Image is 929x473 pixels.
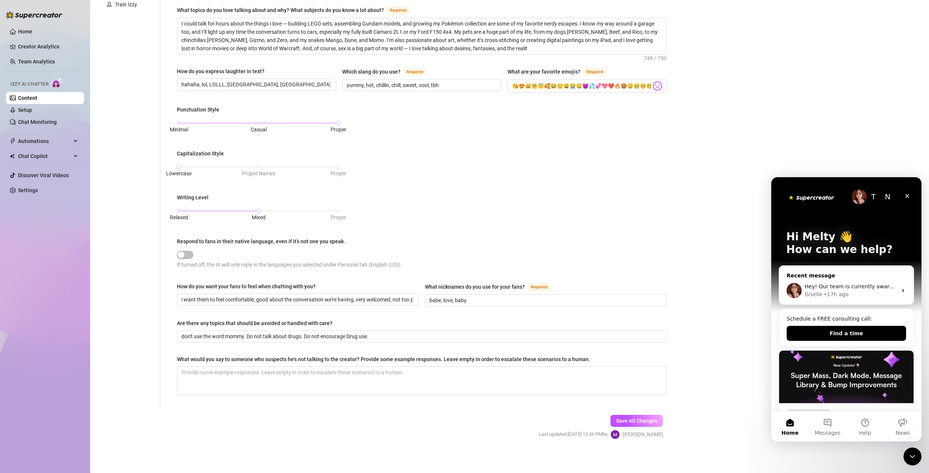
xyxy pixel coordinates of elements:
span: experiment [107,2,112,7]
a: Chat Monitoring [18,119,57,125]
input: How do you express laughter in text? [181,80,330,89]
span: Proper Names [242,170,275,176]
a: Creator Analytics [18,41,78,53]
img: svg%3e [653,81,662,91]
span: Izzy AI Chatter [11,81,48,88]
span: Required [403,68,426,76]
button: Save All Changes [610,415,663,427]
label: How do you express laughter in text? [177,67,270,75]
div: Are there any topics that should be avoided or handled with care? [177,319,332,327]
textarea: What would you say to someone who suspects he's not talking to the creator? Provide some example ... [177,367,666,395]
a: Setup [18,107,32,113]
label: Respond to fans in their native language, even if it’s not one you speak. [177,237,350,246]
label: What topics do you love talking about and why? What subjects do you know a lot about? [177,6,418,15]
a: Content [18,95,37,101]
button: Find a time [15,149,135,164]
div: Respond to fans in their native language, even if it’s not one you speak. [177,237,345,246]
div: How do you want your fans to feel when chatting with you? [177,282,316,291]
button: News [113,234,150,264]
div: Super Mass, Dark Mode, Message Library & Bump ImprovementsFeature update [8,173,143,276]
div: Capitalization Style [177,149,224,158]
iframe: Intercom live chat [903,447,921,465]
span: [PERSON_NAME] [623,430,663,438]
input: How do you want your fans to feel when chatting with you? [181,295,413,304]
span: Home [10,253,27,258]
span: Minimal [170,127,188,133]
span: Mixed [252,214,266,220]
input: Are there any topics that should be avoided or handled with care? [181,332,661,340]
span: Last updated: [DATE] 12:36 PM by [539,431,607,438]
img: Chat Copilot [10,154,15,159]
span: Casual [251,127,267,133]
div: If turned off, the AI will only reply in the languages you selected under Personal tab (English (... [177,261,422,270]
div: Punctuation Style [177,105,219,114]
span: Messages [44,253,69,258]
input: Which slang do you use? [347,81,495,89]
span: Required [387,6,409,15]
img: Super Mass, Dark Mode, Message Library & Bump Improvements [8,173,142,226]
div: • 17h ago [53,113,77,121]
span: Save All Changes [616,418,657,424]
label: How do you want your fans to feel when chatting with you? [177,282,321,291]
div: What would you say to someone who suspects he's not talking to the creator? Provide some example ... [177,355,590,363]
div: Writing Level [177,193,208,202]
label: Are there any topics that should be avoided or handled with care? [177,319,338,327]
button: Messages [38,234,75,264]
label: Writing Level [177,193,214,202]
label: Which slang do you use? [342,67,434,76]
span: Proper [331,127,346,133]
label: Capitalization Style [177,149,229,158]
span: Hey! Our team is currently aware of this issue, and I’ll go ahead and ask for an update on the fi... [33,106,520,112]
a: Settings [18,187,38,193]
span: News [124,253,139,258]
span: Proper [331,214,346,220]
img: logo-BBDzfeDw.svg [6,11,62,19]
input: What are your favorite emojis? [512,81,651,91]
span: Required [528,283,550,291]
span: Help [88,253,100,258]
label: What nicknames do you use for your fans? [425,282,559,291]
div: What are your favorite emojis? [508,68,580,76]
span: Required [583,68,606,76]
div: Giselle [33,113,51,121]
span: thunderbolt [10,138,16,144]
a: Team Analytics [18,59,55,65]
span: Automations [18,135,71,147]
span: Proper [331,170,346,176]
label: Punctuation Style [177,105,225,114]
input: What nicknames do you use for your fans? [429,296,661,304]
button: Respond to fans in their native language, even if it’s not one you speak. [177,251,193,259]
a: Discover Viral Videos [18,172,69,178]
a: Home [18,29,32,35]
div: Feature update [15,232,60,240]
div: Schedule a FREE consulting call: [15,138,135,146]
img: AI Chatter [51,78,63,89]
span: Relaxed [170,214,188,220]
div: How do you express laughter in text? [177,67,264,75]
iframe: Intercom live chat [771,177,921,441]
div: What nicknames do you use for your fans? [425,283,525,291]
span: Chat Copilot [18,150,71,162]
div: What topics do you love talking about and why? What subjects do you know a lot about? [177,6,384,14]
span: Lowercase [166,170,192,176]
div: Which slang do you use? [342,68,400,76]
div: Train Izzy [115,0,137,9]
label: What are your favorite emojis? [508,67,614,76]
textarea: What topics do you love talking about and why? What subjects do you know a lot about? [177,18,666,54]
div: Close [129,12,143,26]
img: Melty Mochi [611,430,619,439]
button: Help [75,234,113,264]
label: What would you say to someone who suspects he's not talking to the creator? Provide some example ... [177,355,595,363]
